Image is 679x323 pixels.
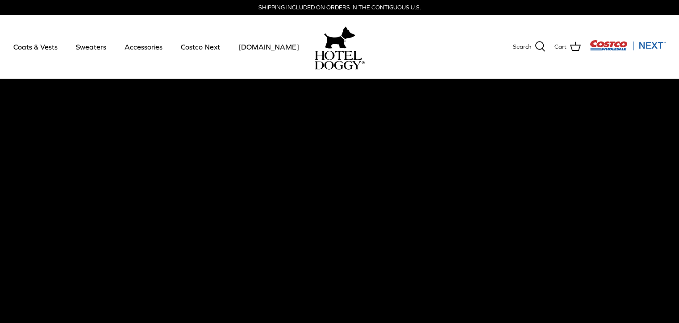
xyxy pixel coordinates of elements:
[590,40,666,51] img: Costco Next
[173,32,228,62] a: Costco Next
[324,24,355,51] img: hoteldoggy.com
[590,46,666,52] a: Visit Costco Next
[315,24,365,70] a: hoteldoggy.com hoteldoggycom
[554,42,567,52] span: Cart
[117,32,171,62] a: Accessories
[230,32,307,62] a: [DOMAIN_NAME]
[68,32,114,62] a: Sweaters
[5,32,66,62] a: Coats & Vests
[315,51,365,70] img: hoteldoggycom
[513,42,531,52] span: Search
[554,41,581,53] a: Cart
[513,41,546,53] a: Search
